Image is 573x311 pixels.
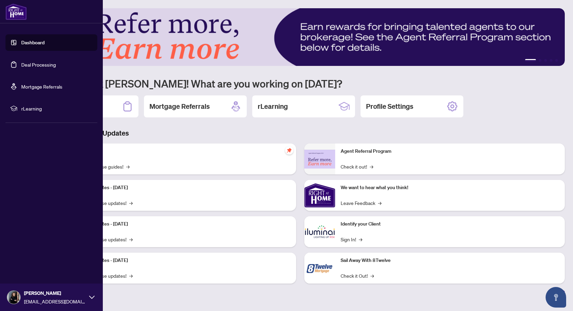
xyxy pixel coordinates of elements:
[24,298,86,305] span: [EMAIL_ADDRESS][DOMAIN_NAME]
[544,59,547,62] button: 3
[525,59,536,62] button: 1
[126,163,130,170] span: →
[36,8,565,66] img: Slide 0
[24,289,86,297] span: [PERSON_NAME]
[21,83,62,90] a: Mortgage Referrals
[341,163,373,170] a: Check it out!→
[341,257,559,264] p: Sail Away With 8Twelve
[285,146,293,154] span: pushpin
[341,148,559,155] p: Agent Referral Program
[129,235,133,243] span: →
[72,257,291,264] p: Platform Updates - [DATE]
[366,102,413,111] h2: Profile Settings
[539,59,541,62] button: 2
[341,220,559,228] p: Identify your Client
[370,272,374,279] span: →
[72,184,291,192] p: Platform Updates - [DATE]
[36,77,565,90] h1: Welcome back [PERSON_NAME]! What are you working on [DATE]?
[304,180,335,211] img: We want to hear what you think!
[258,102,288,111] h2: rLearning
[546,287,566,308] button: Open asap
[21,39,45,46] a: Dashboard
[359,235,362,243] span: →
[304,150,335,169] img: Agent Referral Program
[341,272,374,279] a: Check it Out!→
[72,220,291,228] p: Platform Updates - [DATE]
[378,199,381,207] span: →
[341,199,381,207] a: Leave Feedback→
[304,253,335,284] img: Sail Away With 8Twelve
[129,272,133,279] span: →
[129,199,133,207] span: →
[550,59,552,62] button: 4
[304,216,335,247] img: Identify your Client
[21,61,56,68] a: Deal Processing
[72,148,291,155] p: Self-Help
[7,291,20,304] img: Profile Icon
[555,59,558,62] button: 5
[370,163,373,170] span: →
[36,128,565,138] h3: Brokerage & Industry Updates
[5,3,27,20] img: logo
[341,184,559,192] p: We want to hear what you think!
[341,235,362,243] a: Sign In!→
[149,102,210,111] h2: Mortgage Referrals
[21,105,93,112] span: rLearning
